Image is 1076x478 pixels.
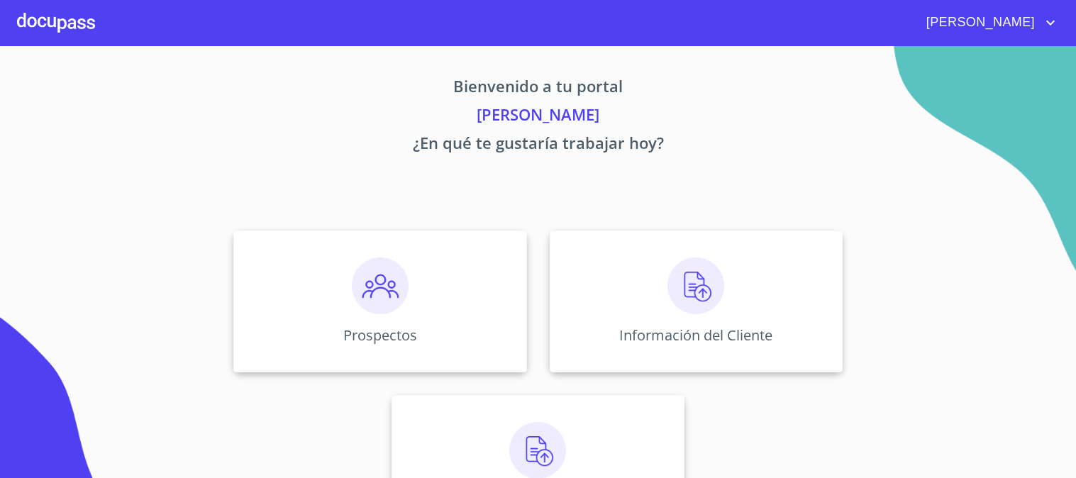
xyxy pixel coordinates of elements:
span: [PERSON_NAME] [916,11,1042,34]
img: carga.png [667,257,724,314]
p: Prospectos [343,326,417,345]
p: Bienvenido a tu portal [101,74,975,103]
button: account of current user [916,11,1059,34]
p: [PERSON_NAME] [101,103,975,131]
p: Información del Cliente [619,326,772,345]
img: prospectos.png [352,257,409,314]
p: ¿En qué te gustaría trabajar hoy? [101,131,975,160]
